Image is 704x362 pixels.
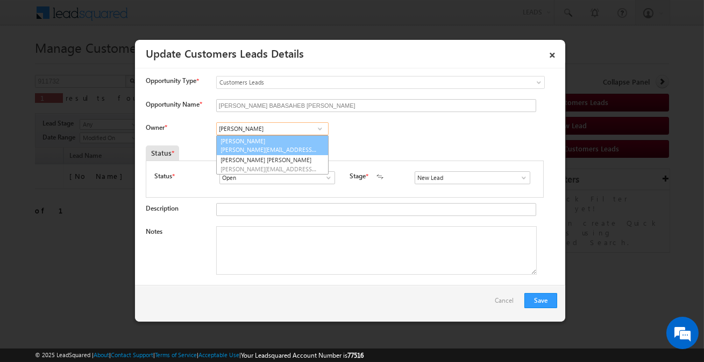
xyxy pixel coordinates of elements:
[319,172,332,183] a: Show All Items
[217,78,501,87] span: Customers Leads
[18,57,45,71] img: d_60004797649_company_0_60004797649
[216,122,329,135] input: Type to Search
[146,123,167,131] label: Owner
[146,45,304,60] a: Update Customers Leads Details
[347,351,364,359] span: 77516
[176,5,202,31] div: Minimize live chat window
[350,171,366,181] label: Stage
[146,282,195,297] em: Start Chat
[198,351,239,358] a: Acceptable Use
[35,350,364,360] span: © 2025 LeadSquared | | | | |
[111,351,153,358] a: Contact Support
[495,293,519,314] a: Cancel
[221,145,317,154] span: [PERSON_NAME][EMAIL_ADDRESS][DOMAIN_NAME]
[313,123,326,134] a: Show All Items
[221,165,317,173] span: [PERSON_NAME][EMAIL_ADDRESS][PERSON_NAME][DOMAIN_NAME]
[415,171,530,184] input: Type to Search
[219,171,335,184] input: Type to Search
[154,171,172,181] label: Status
[217,155,328,174] a: [PERSON_NAME] [PERSON_NAME]
[514,172,528,183] a: Show All Items
[146,227,162,235] label: Notes
[543,44,561,62] a: ×
[155,351,197,358] a: Terms of Service
[216,135,329,156] a: [PERSON_NAME]
[56,57,181,71] div: Chat with us now
[146,204,179,212] label: Description
[146,100,202,108] label: Opportunity Name
[216,76,545,89] a: Customers Leads
[241,351,364,359] span: Your Leadsquared Account Number is
[94,351,109,358] a: About
[524,293,557,308] button: Save
[146,145,179,161] div: Status
[146,76,196,86] span: Opportunity Type
[14,100,196,273] textarea: Type your message and hit 'Enter'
